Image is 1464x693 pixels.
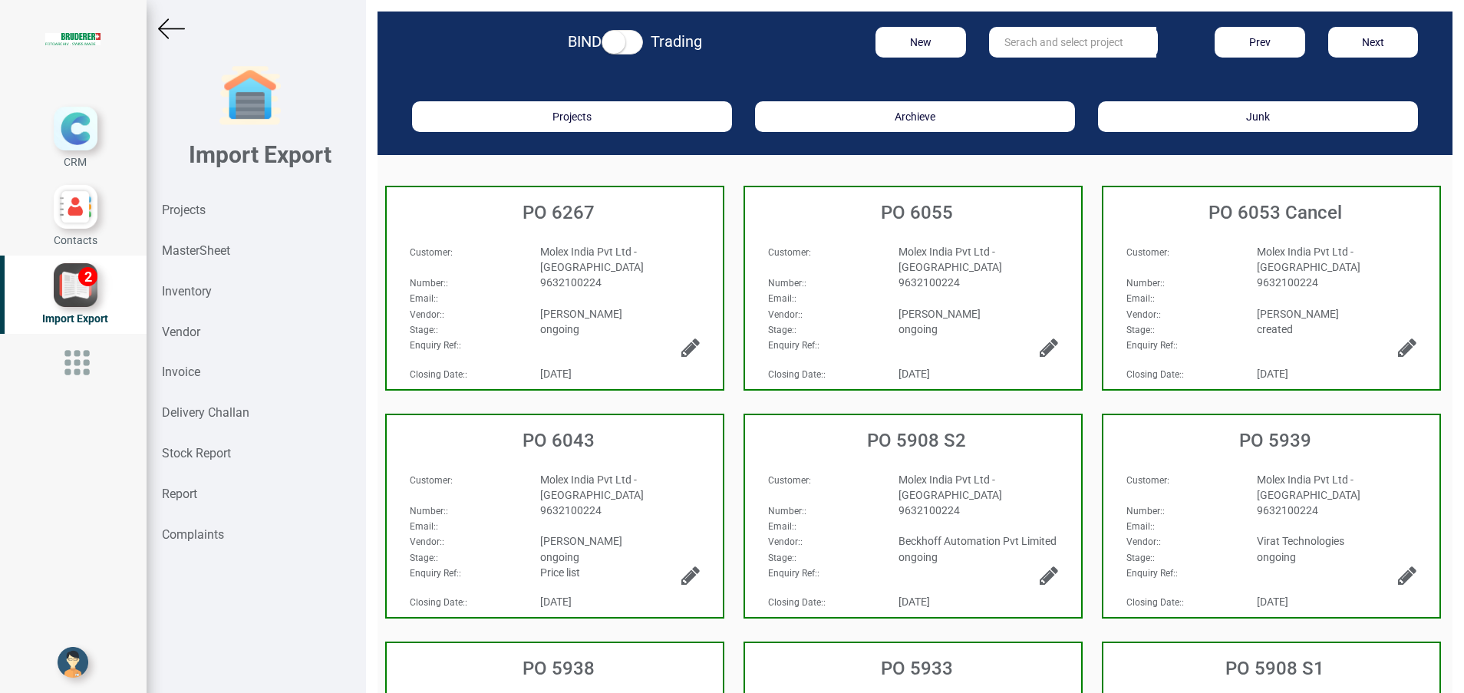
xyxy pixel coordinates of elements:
[410,597,465,608] strong: Closing Date:
[1126,325,1152,335] strong: Stage:
[875,27,965,58] button: New
[1126,369,1184,380] span: :
[1126,247,1169,258] span: :
[1126,369,1182,380] strong: Closing Date:
[1257,308,1339,320] span: [PERSON_NAME]
[1126,568,1175,579] strong: Enquiry Ref:
[162,446,231,460] strong: Stock Report
[410,293,436,304] strong: Email:
[1126,475,1167,486] strong: Customer
[1126,325,1155,335] span: :
[1126,278,1162,289] strong: Number:
[410,325,436,335] strong: Stage:
[768,568,819,579] span: :
[1126,521,1152,532] strong: Email:
[1257,368,1288,380] span: [DATE]
[1111,431,1439,450] h3: PO 5939
[410,340,459,351] strong: Enquiry Ref:
[1126,597,1184,608] span: :
[1328,27,1418,58] button: Next
[410,293,438,304] span: :
[899,276,960,289] span: 9632100224
[899,246,1002,273] span: Molex India Pvt Ltd - [GEOGRAPHIC_DATA]
[1257,474,1360,501] span: Molex India Pvt Ltd - [GEOGRAPHIC_DATA]
[410,597,467,608] span: :
[410,475,453,486] span: :
[651,32,702,51] strong: Trading
[1126,568,1178,579] span: :
[78,267,97,286] div: 2
[162,487,197,501] strong: Report
[1126,293,1152,304] strong: Email:
[899,551,938,563] span: ongoing
[768,536,800,547] strong: Vendor:
[1257,276,1318,289] span: 9632100224
[410,506,448,516] span: :
[1126,309,1161,320] span: :
[162,365,200,379] strong: Invoice
[899,504,960,516] span: 9632100224
[410,536,444,547] span: :
[768,369,823,380] strong: Closing Date:
[410,309,444,320] span: :
[540,323,579,335] span: ongoing
[410,506,446,516] strong: Number:
[753,431,1081,450] h3: PO 5908 S2
[162,284,212,299] strong: Inventory
[768,597,823,608] strong: Closing Date:
[410,521,436,532] strong: Email:
[410,325,438,335] span: :
[410,247,453,258] span: :
[768,553,796,563] span: :
[410,369,467,380] span: :
[989,27,1156,58] input: Serach and select project
[394,203,723,223] h3: PO 6267
[768,506,804,516] strong: Number:
[1257,596,1288,608] span: [DATE]
[768,325,796,335] span: :
[768,278,804,289] strong: Number:
[768,536,803,547] span: :
[1126,340,1178,351] span: :
[64,156,87,168] span: CRM
[219,65,281,127] img: garage-closed.png
[899,308,981,320] span: [PERSON_NAME]
[768,553,794,563] strong: Stage:
[768,293,796,304] span: :
[899,596,930,608] span: [DATE]
[768,309,803,320] span: :
[540,276,602,289] span: 9632100224
[1257,246,1360,273] span: Molex India Pvt Ltd - [GEOGRAPHIC_DATA]
[768,340,817,351] strong: Enquiry Ref:
[1126,506,1162,516] strong: Number:
[899,474,1002,501] span: Molex India Pvt Ltd - [GEOGRAPHIC_DATA]
[1126,247,1167,258] strong: Customer
[394,431,723,450] h3: PO 6043
[768,247,809,258] strong: Customer
[410,369,465,380] strong: Closing Date:
[54,234,97,246] span: Contacts
[768,247,811,258] span: :
[540,551,579,563] span: ongoing
[540,308,622,320] span: [PERSON_NAME]
[1126,278,1165,289] span: :
[768,325,794,335] strong: Stage:
[162,405,249,420] strong: Delivery Challan
[162,203,206,217] strong: Projects
[768,278,806,289] span: :
[1111,203,1439,223] h3: PO 6053 Cancel
[1126,536,1161,547] span: :
[540,474,644,501] span: Molex India Pvt Ltd - [GEOGRAPHIC_DATA]
[540,566,580,579] span: Price list
[755,101,1075,132] button: Archieve
[768,521,794,532] strong: Email:
[1215,27,1304,58] button: Prev
[768,506,806,516] span: :
[768,293,794,304] strong: Email:
[768,568,817,579] strong: Enquiry Ref:
[162,527,224,542] strong: Complaints
[899,368,930,380] span: [DATE]
[768,475,809,486] strong: Customer
[410,568,461,579] span: :
[1111,658,1439,678] h3: PO 5908 S1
